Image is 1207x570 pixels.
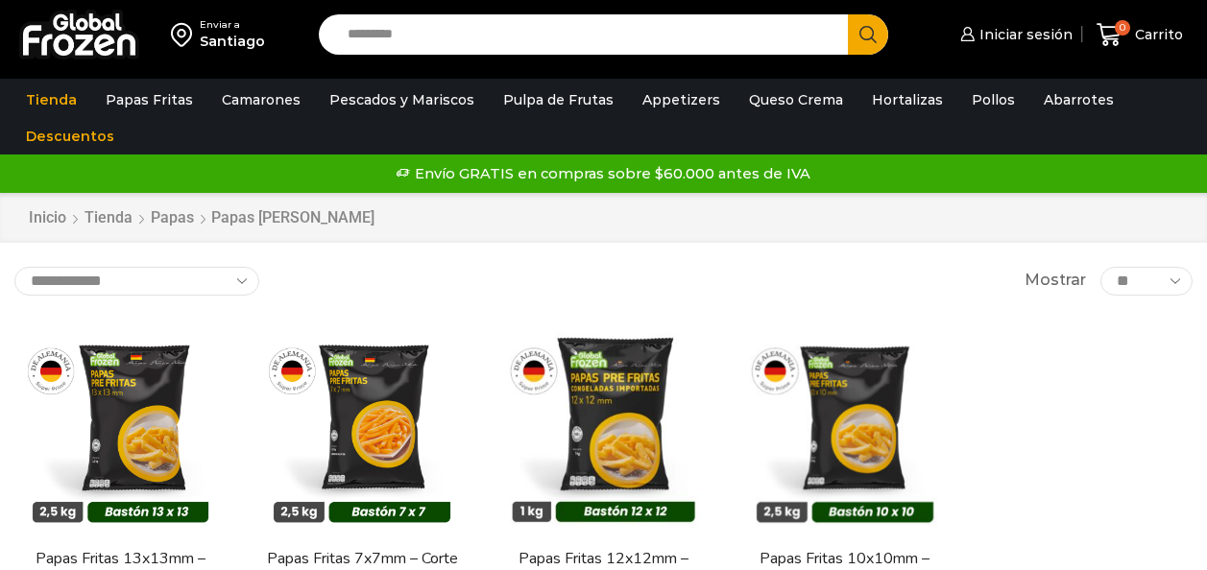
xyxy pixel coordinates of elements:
[955,15,1073,54] a: Iniciar sesión
[96,82,203,118] a: Papas Fritas
[212,82,310,118] a: Camarones
[84,207,133,229] a: Tienda
[633,82,730,118] a: Appetizers
[975,25,1073,44] span: Iniciar sesión
[16,82,86,118] a: Tienda
[200,18,265,32] div: Enviar a
[862,82,953,118] a: Hortalizas
[171,18,200,51] img: address-field-icon.svg
[1115,20,1130,36] span: 0
[739,82,853,118] a: Queso Crema
[1130,25,1183,44] span: Carrito
[14,267,259,296] select: Pedido de la tienda
[320,82,484,118] a: Pescados y Mariscos
[150,207,195,229] a: Papas
[1092,12,1188,58] a: 0 Carrito
[28,207,374,229] nav: Breadcrumb
[962,82,1025,118] a: Pollos
[494,82,623,118] a: Pulpa de Frutas
[28,207,67,229] a: Inicio
[16,118,124,154] a: Descuentos
[211,208,374,226] h1: Papas [PERSON_NAME]
[848,14,888,55] button: Search button
[1034,82,1123,118] a: Abarrotes
[200,32,265,51] div: Santiago
[1025,270,1086,292] span: Mostrar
